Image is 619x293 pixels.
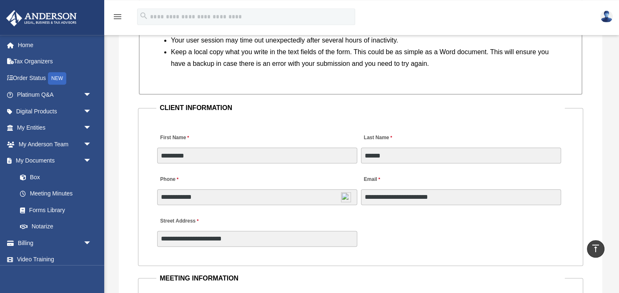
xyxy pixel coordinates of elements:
[113,12,123,22] i: menu
[156,102,565,114] legend: CLIENT INFORMATION
[171,35,557,46] li: Your user session may time out unexpectedly after several hours of inactivity.
[157,174,180,185] label: Phone
[113,15,123,22] a: menu
[83,103,100,120] span: arrow_drop_down
[6,53,104,70] a: Tax Organizers
[83,136,100,153] span: arrow_drop_down
[171,46,557,70] li: Keep a local copy what you write in the text fields of the form. This could be as simple as a Wor...
[6,153,104,169] a: My Documentsarrow_drop_down
[83,120,100,137] span: arrow_drop_down
[12,202,104,218] a: Forms Library
[341,192,351,202] img: npw-badge-icon-locked.svg
[6,103,104,120] a: Digital Productsarrow_drop_down
[157,215,236,227] label: Street Address
[591,243,601,253] i: vertical_align_top
[83,153,100,170] span: arrow_drop_down
[4,10,79,26] img: Anderson Advisors Platinum Portal
[156,273,565,284] legend: MEETING INFORMATION
[12,218,104,235] a: Notarize
[6,87,104,103] a: Platinum Q&Aarrow_drop_down
[6,235,104,251] a: Billingarrow_drop_down
[361,133,394,144] label: Last Name
[83,235,100,252] span: arrow_drop_down
[6,120,104,136] a: My Entitiesarrow_drop_down
[361,174,382,185] label: Email
[587,240,604,258] a: vertical_align_top
[600,10,613,23] img: User Pic
[48,72,66,85] div: NEW
[6,136,104,153] a: My Anderson Teamarrow_drop_down
[12,185,100,202] a: Meeting Minutes
[12,169,104,185] a: Box
[139,11,148,20] i: search
[83,87,100,104] span: arrow_drop_down
[6,37,104,53] a: Home
[157,133,191,144] label: First Name
[6,251,104,268] a: Video Training
[6,70,104,87] a: Order StatusNEW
